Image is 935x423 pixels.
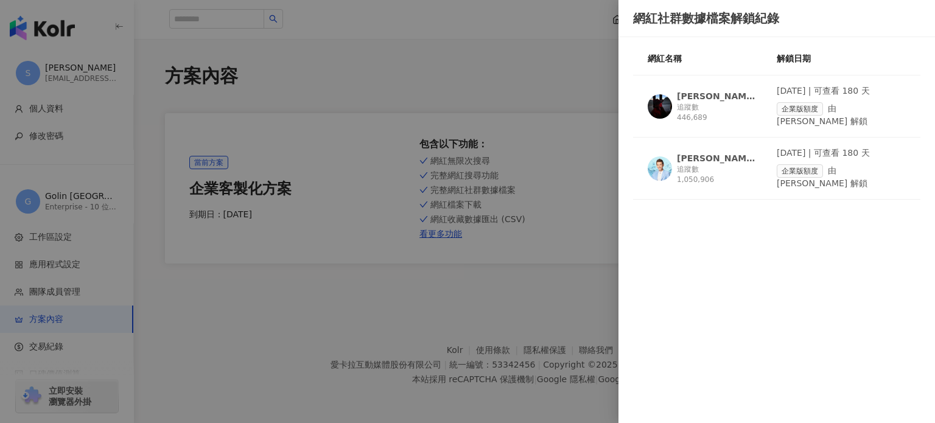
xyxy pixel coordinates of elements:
div: 網紅社群數據檔案解鎖紀錄 [633,10,920,27]
div: 追蹤數 1,050,906 [677,164,756,185]
div: [DATE] | 可查看 180 天 [777,147,906,159]
div: 解鎖日期 [777,52,906,65]
div: 網紅名稱 [648,52,777,65]
span: 企業版額度 [777,102,823,116]
img: KOL Avatar [648,94,672,119]
img: KOL Avatar [648,156,672,181]
div: 由 [PERSON_NAME] 解鎖 [777,102,906,128]
div: 由 [PERSON_NAME] 解鎖 [777,164,906,190]
div: 追蹤數 446,689 [677,102,756,123]
div: [DATE] | 可查看 180 天 [777,85,906,97]
a: KOL Avatar[PERSON_NAME]追蹤數 446,689[DATE] | 可查看 180 天企業版額度由 [PERSON_NAME] 解鎖 [633,85,920,138]
span: 企業版額度 [777,164,823,178]
div: [PERSON_NAME] [677,152,756,164]
div: [PERSON_NAME] [677,90,756,102]
a: KOL Avatar[PERSON_NAME]追蹤數 1,050,906[DATE] | 可查看 180 天企業版額度由 [PERSON_NAME] 解鎖 [633,147,920,200]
